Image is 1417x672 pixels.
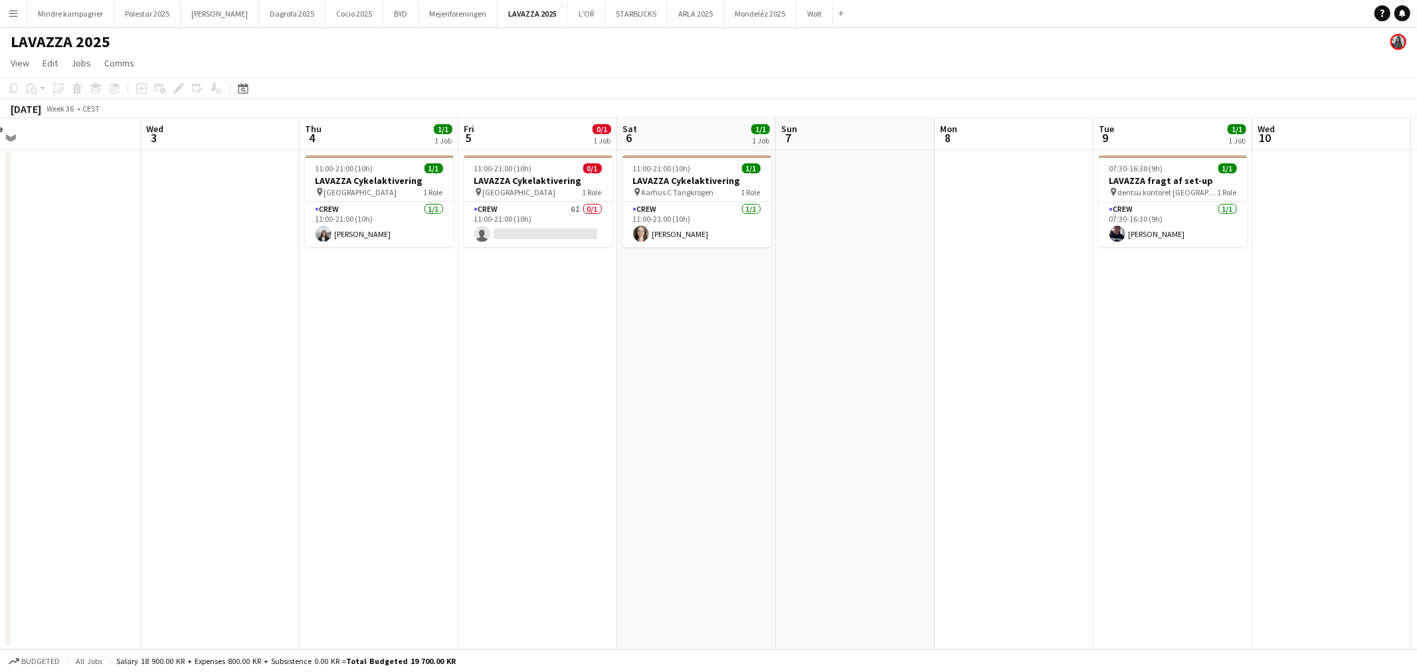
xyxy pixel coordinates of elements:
span: Edit [43,57,58,69]
span: Total Budgeted 19 700.00 KR [346,656,456,666]
button: Polestar 2025 [114,1,181,27]
button: BYD [383,1,419,27]
a: Comms [99,54,140,72]
button: ARLA 2025 [668,1,724,27]
button: L'OR [568,1,605,27]
a: Edit [37,54,63,72]
span: All jobs [73,656,105,666]
a: Jobs [66,54,96,72]
button: Mondeléz 2025 [724,1,797,27]
span: View [11,57,29,69]
h1: LAVAZZA 2025 [11,32,110,52]
div: Salary 18 900.00 KR + Expenses 800.00 KR + Subsistence 0.00 KR = [116,656,456,666]
button: Mindre kampagner [27,1,114,27]
div: CEST [82,104,100,114]
span: Budgeted [21,657,60,666]
button: Budgeted [7,654,62,669]
span: Jobs [71,57,91,69]
button: Cocio 2025 [326,1,383,27]
button: Dagrofa 2025 [259,1,326,27]
span: Comms [104,57,134,69]
button: LAVAZZA 2025 [498,1,568,27]
button: STARBUCKS [605,1,668,27]
div: [DATE] [11,102,41,116]
a: View [5,54,35,72]
button: Mejeriforeningen [419,1,498,27]
button: Wolt [797,1,833,27]
button: [PERSON_NAME] [181,1,259,27]
app-user-avatar: Mia Tidemann [1390,34,1406,50]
